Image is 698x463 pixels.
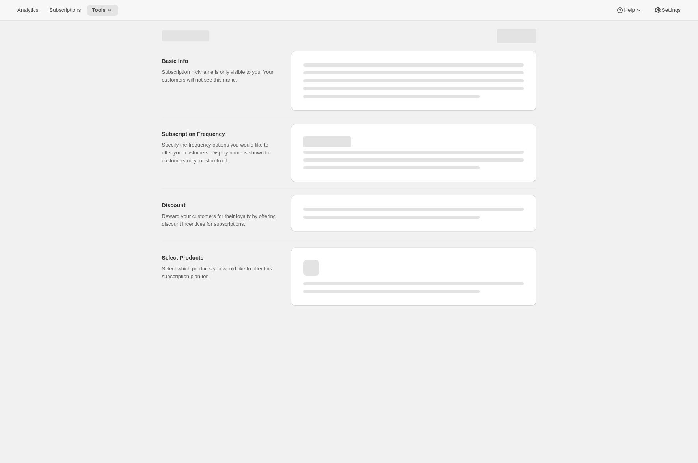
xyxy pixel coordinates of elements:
h2: Subscription Frequency [162,130,278,138]
span: Settings [662,7,681,13]
p: Specify the frequency options you would like to offer your customers. Display name is shown to cu... [162,141,278,165]
div: Page loading [153,21,546,309]
span: Tools [92,7,106,13]
button: Tools [87,5,118,16]
button: Subscriptions [45,5,86,16]
button: Settings [649,5,685,16]
p: Select which products you would like to offer this subscription plan for. [162,265,278,281]
button: Help [611,5,647,16]
h2: Discount [162,201,278,209]
p: Subscription nickname is only visible to you. Your customers will not see this name. [162,68,278,84]
span: Analytics [17,7,38,13]
h2: Basic Info [162,57,278,65]
span: Help [624,7,635,13]
button: Analytics [13,5,43,16]
span: Subscriptions [49,7,81,13]
h2: Select Products [162,254,278,262]
p: Reward your customers for their loyalty by offering discount incentives for subscriptions. [162,212,278,228]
